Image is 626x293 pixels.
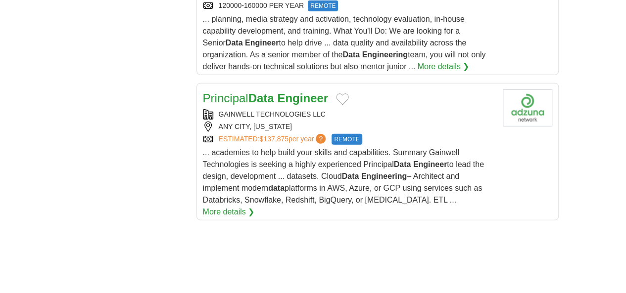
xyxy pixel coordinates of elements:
button: Add to favorite jobs [336,93,349,105]
a: ESTIMATED:$137,875per year? [219,134,328,145]
a: More details ❯ [203,206,255,218]
strong: Engineer [245,39,279,47]
a: PrincipalData Engineer [203,91,328,105]
strong: Data [342,50,360,59]
a: More details ❯ [418,61,470,73]
strong: Data [342,172,359,180]
strong: data [268,184,285,192]
strong: Engineering [361,172,407,180]
span: $137,875 [259,135,288,143]
span: REMOTE [308,0,338,11]
strong: Data [394,160,411,168]
span: REMOTE [332,134,362,145]
strong: Data [226,39,243,47]
img: Company logo [503,89,552,126]
div: GAINWELL TECHNOLOGIES LLC [203,109,495,120]
strong: Data [248,91,274,105]
span: ... planning, media strategy and activation, technology evaluation, in-house capability developme... [203,15,486,71]
span: ? [316,134,326,144]
div: 120000-160000 PER YEAR [203,0,495,11]
strong: Engineer [277,91,328,105]
span: ... academies to help build your skills and capabilities. Summary Gainwell Technologies is seekin... [203,148,484,204]
strong: Engineering [362,50,407,59]
div: ANY CITY, [US_STATE] [203,122,495,132]
strong: Engineer [413,160,447,168]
